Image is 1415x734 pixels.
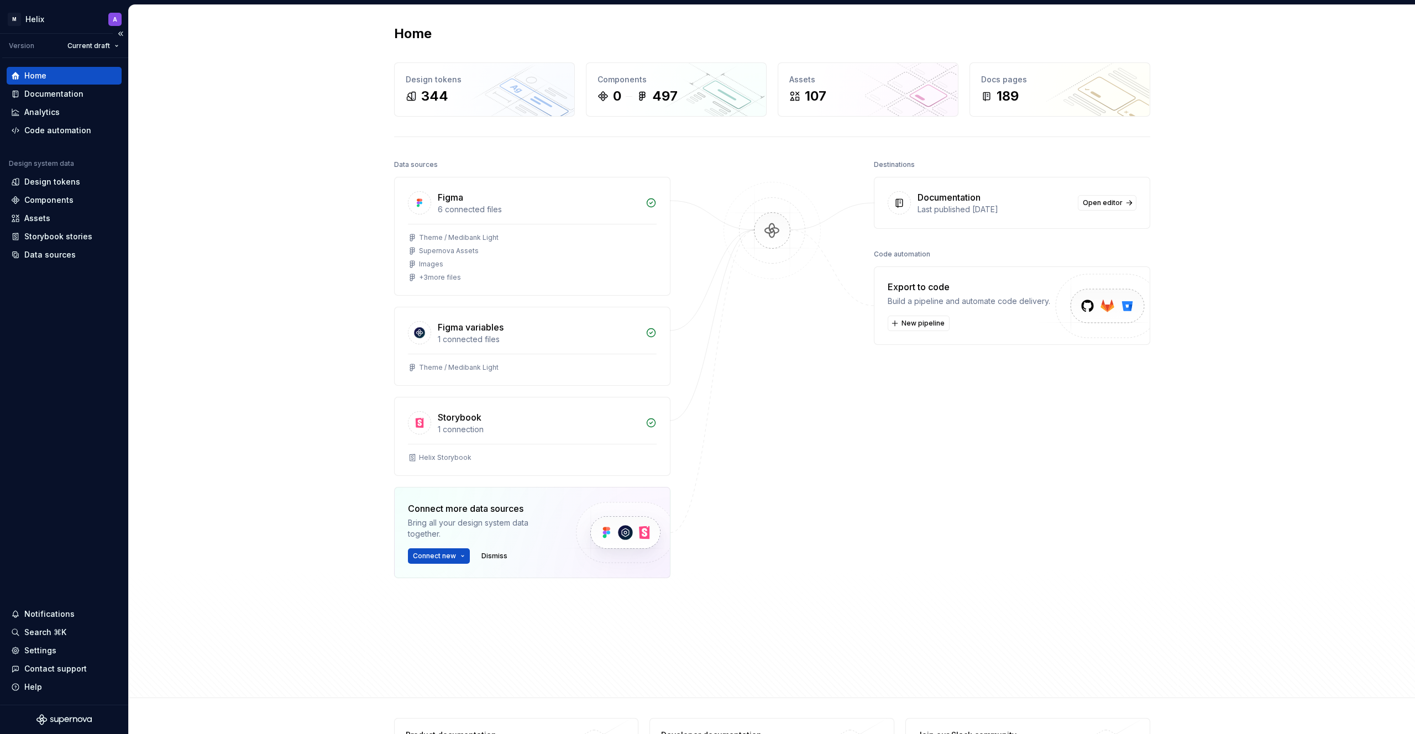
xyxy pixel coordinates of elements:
[24,249,76,260] div: Data sources
[874,157,915,172] div: Destinations
[613,87,621,105] div: 0
[438,411,481,424] div: Storybook
[24,645,56,656] div: Settings
[24,213,50,224] div: Assets
[24,663,87,674] div: Contact support
[7,605,122,623] button: Notifications
[586,62,767,117] a: Components0497
[7,191,122,209] a: Components
[7,228,122,245] a: Storybook stories
[2,7,126,31] button: MHelixA
[24,107,60,118] div: Analytics
[406,74,563,85] div: Design tokens
[394,177,670,296] a: Figma6 connected filesTheme / Medibank LightSupernova AssetsImages+3more files
[918,204,1071,215] div: Last published [DATE]
[7,103,122,121] a: Analytics
[24,70,46,81] div: Home
[8,13,21,26] div: M
[598,74,755,85] div: Components
[408,517,557,539] div: Bring all your design system data together.
[1083,198,1123,207] span: Open editor
[67,41,110,50] span: Current draft
[481,552,507,560] span: Dismiss
[36,714,92,725] svg: Supernova Logo
[7,246,122,264] a: Data sources
[778,62,958,117] a: Assets107
[419,453,471,462] div: Helix Storybook
[918,191,981,204] div: Documentation
[981,74,1139,85] div: Docs pages
[888,280,1050,293] div: Export to code
[408,502,557,515] div: Connect more data sources
[394,25,432,43] h2: Home
[888,316,950,331] button: New pipeline
[62,38,124,54] button: Current draft
[24,195,74,206] div: Components
[1078,195,1136,211] a: Open editor
[419,233,499,242] div: Theme / Medibank Light
[24,609,75,620] div: Notifications
[394,397,670,476] a: Storybook1 connectionHelix Storybook
[413,552,456,560] span: Connect new
[7,660,122,678] button: Contact support
[24,88,83,99] div: Documentation
[113,26,128,41] button: Collapse sidebar
[7,623,122,641] button: Search ⌘K
[7,85,122,103] a: Documentation
[438,334,639,345] div: 1 connected files
[394,62,575,117] a: Design tokens344
[419,247,479,255] div: Supernova Assets
[438,191,463,204] div: Figma
[7,678,122,696] button: Help
[419,273,461,282] div: + 3 more files
[7,67,122,85] a: Home
[113,15,117,24] div: A
[25,14,44,25] div: Helix
[24,176,80,187] div: Design tokens
[24,681,42,693] div: Help
[419,363,499,372] div: Theme / Medibank Light
[24,627,66,638] div: Search ⌘K
[902,319,945,328] span: New pipeline
[7,173,122,191] a: Design tokens
[408,548,470,564] button: Connect new
[888,296,1050,307] div: Build a pipeline and automate code delivery.
[394,307,670,386] a: Figma variables1 connected filesTheme / Medibank Light
[9,159,74,168] div: Design system data
[421,87,448,105] div: 344
[24,125,91,136] div: Code automation
[805,87,826,105] div: 107
[969,62,1150,117] a: Docs pages189
[24,231,92,242] div: Storybook stories
[394,157,438,172] div: Data sources
[7,122,122,139] a: Code automation
[874,247,930,262] div: Code automation
[789,74,947,85] div: Assets
[997,87,1019,105] div: 189
[438,204,639,215] div: 6 connected files
[438,321,504,334] div: Figma variables
[9,41,34,50] div: Version
[652,87,678,105] div: 497
[438,424,639,435] div: 1 connection
[476,548,512,564] button: Dismiss
[419,260,443,269] div: Images
[7,642,122,659] a: Settings
[7,209,122,227] a: Assets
